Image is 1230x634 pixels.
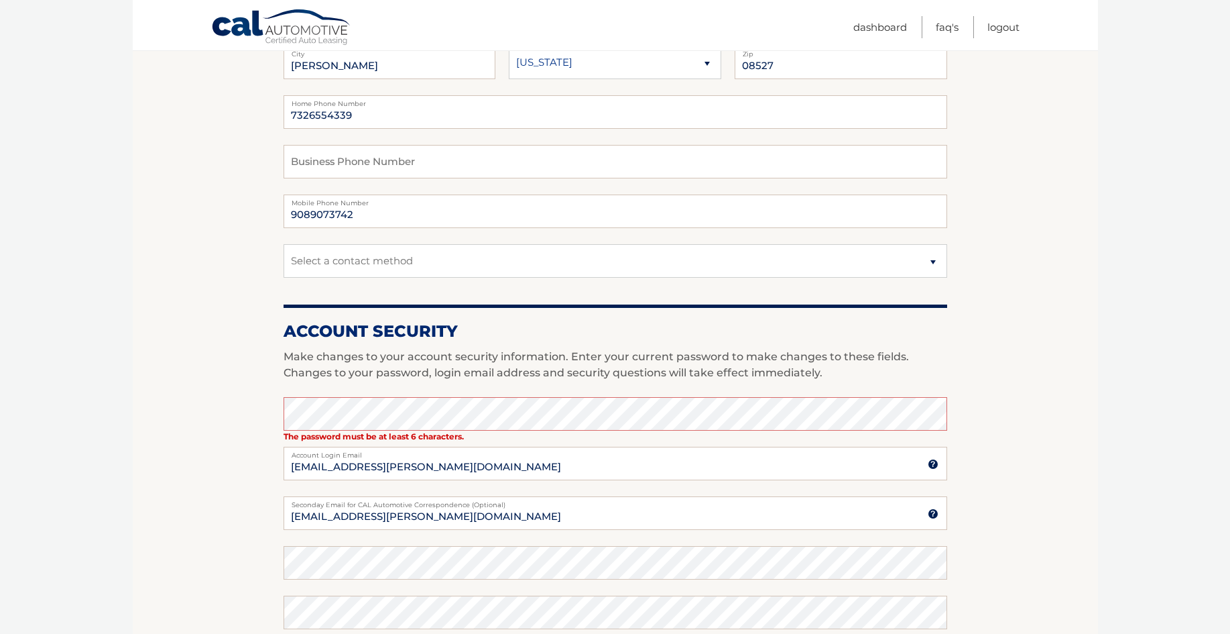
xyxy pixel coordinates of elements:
a: Dashboard [853,16,907,38]
label: City [284,46,496,56]
input: Mobile Phone Number [284,195,947,228]
img: tooltip.svg [928,459,938,470]
label: Home Phone Number [284,95,947,106]
label: Account Login Email [284,447,947,458]
p: Make changes to your account security information. Enter your current password to make changes to... [284,349,947,381]
strong: The password must be at least 6 characters. [284,431,464,441]
a: Cal Automotive [211,9,352,48]
input: Business Phone Number [284,145,947,178]
input: City [284,46,496,79]
label: Seconday Email for CAL Automotive Correspondence (Optional) [284,496,947,507]
input: Account Login Email [284,447,947,480]
h2: Account Security [284,321,947,341]
input: Seconday Email for CAL Automotive Correspondence (Optional) [284,496,947,530]
img: tooltip.svg [928,509,938,519]
a: FAQ's [936,16,959,38]
label: Mobile Phone Number [284,195,947,205]
a: Logout [987,16,1020,38]
label: Zip [735,46,947,56]
input: Home Phone Number [284,95,947,129]
input: Zip [735,46,947,79]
